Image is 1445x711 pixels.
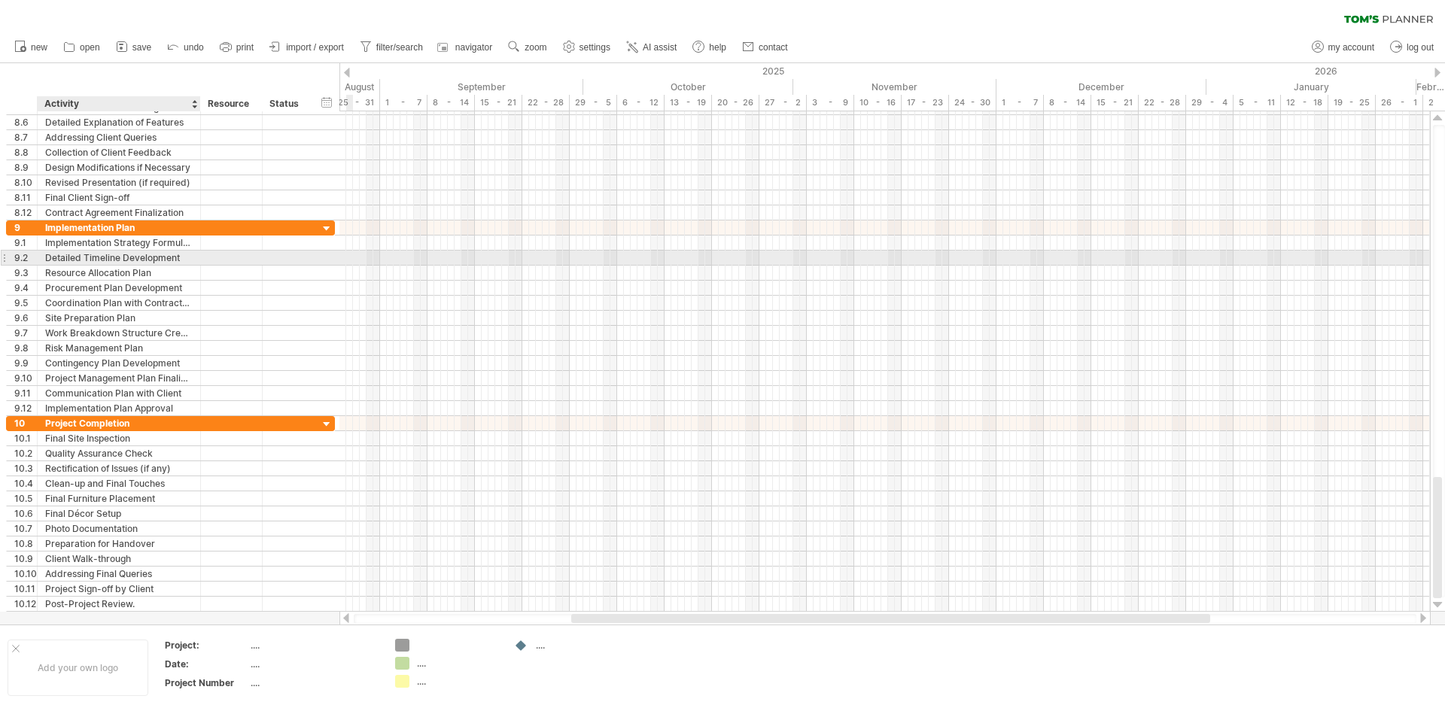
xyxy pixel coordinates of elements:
div: 9.4 [14,281,37,295]
div: 10.4 [14,476,37,491]
a: new [11,38,52,57]
div: Final Furniture Placement [45,491,193,506]
div: Risk Management Plan [45,341,193,355]
div: 9.3 [14,266,37,280]
div: Final Site Inspection [45,431,193,445]
div: 9.7 [14,326,37,340]
div: Resource [208,96,254,111]
span: zoom [525,42,546,53]
a: print [216,38,258,57]
div: 10 [14,416,37,430]
div: 10 - 16 [854,95,902,111]
div: Coordination Plan with Contractors [45,296,193,310]
div: Detailed Timeline Development [45,251,193,265]
div: 9.2 [14,251,37,265]
div: Date: [165,658,248,670]
div: 9.8 [14,341,37,355]
div: 10.1 [14,431,37,445]
div: September 2025 [380,79,583,95]
div: Preparation for Handover [45,536,193,551]
span: filter/search [376,42,423,53]
span: open [80,42,100,53]
span: undo [184,42,204,53]
div: 8.9 [14,160,37,175]
div: January 2026 [1206,79,1416,95]
div: Quality Assurance Check [45,446,193,460]
div: .... [251,658,377,670]
div: .... [417,675,499,688]
div: 3 - 9 [807,95,854,111]
div: .... [417,657,499,670]
div: Project Sign-off by Client [45,582,193,596]
span: my account [1328,42,1374,53]
div: 8.8 [14,145,37,160]
div: Client Walk-through [45,551,193,566]
div: 9.12 [14,401,37,415]
div: Revised Presentation (if required) [45,175,193,190]
div: Photo Documentation [45,521,193,536]
div: 8.7 [14,130,37,144]
div: 10.3 [14,461,37,476]
div: 9 [14,220,37,235]
div: Project Management Plan Finalization [45,371,193,385]
div: 8.11 [14,190,37,205]
a: open [59,38,105,57]
div: Implementation Plan [45,220,193,235]
div: Contingency Plan Development [45,356,193,370]
div: Final Décor Setup [45,506,193,521]
div: 29 - 5 [570,95,617,111]
div: December 2025 [996,79,1206,95]
div: .... [251,676,377,689]
div: 9.1 [14,235,37,250]
div: Implementation Strategy Formulation [45,235,193,250]
div: 25 - 31 [333,95,380,111]
a: help [689,38,731,57]
div: 9.11 [14,386,37,400]
a: import / export [266,38,348,57]
div: Addressing Client Queries [45,130,193,144]
div: Post-Project Review. [45,597,193,611]
div: 9.9 [14,356,37,370]
div: 6 - 12 [617,95,665,111]
div: Communication Plan with Client [45,386,193,400]
a: settings [559,38,615,57]
div: Detailed Explanation of Features [45,115,193,129]
div: 22 - 28 [1139,95,1186,111]
span: help [709,42,726,53]
div: 8.10 [14,175,37,190]
div: Activity [44,96,192,111]
a: zoom [504,38,551,57]
div: Design Modifications if Necessary [45,160,193,175]
div: 8.6 [14,115,37,129]
div: Status [269,96,303,111]
div: .... [536,639,618,652]
div: Addressing Final Queries [45,567,193,581]
div: 10.6 [14,506,37,521]
div: 19 - 25 [1328,95,1376,111]
span: print [236,42,254,53]
div: November 2025 [793,79,996,95]
a: save [112,38,156,57]
span: save [132,42,151,53]
div: 15 - 21 [475,95,522,111]
a: navigator [435,38,497,57]
div: 1 - 7 [380,95,427,111]
span: contact [759,42,788,53]
div: 10.8 [14,536,37,551]
div: .... [251,639,377,652]
div: 15 - 21 [1091,95,1139,111]
div: 9.6 [14,311,37,325]
div: 5 - 11 [1234,95,1281,111]
div: Contract Agreement Finalization [45,205,193,220]
span: log out [1407,42,1434,53]
div: Project Completion [45,416,193,430]
div: Add your own logo [8,640,148,696]
div: Clean-up and Final Touches [45,476,193,491]
div: 8.12 [14,205,37,220]
a: my account [1308,38,1379,57]
div: 1 - 7 [996,95,1044,111]
div: 22 - 28 [522,95,570,111]
div: Collection of Client Feedback [45,145,193,160]
div: Implementation Plan Approval [45,401,193,415]
div: Rectification of Issues (if any) [45,461,193,476]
